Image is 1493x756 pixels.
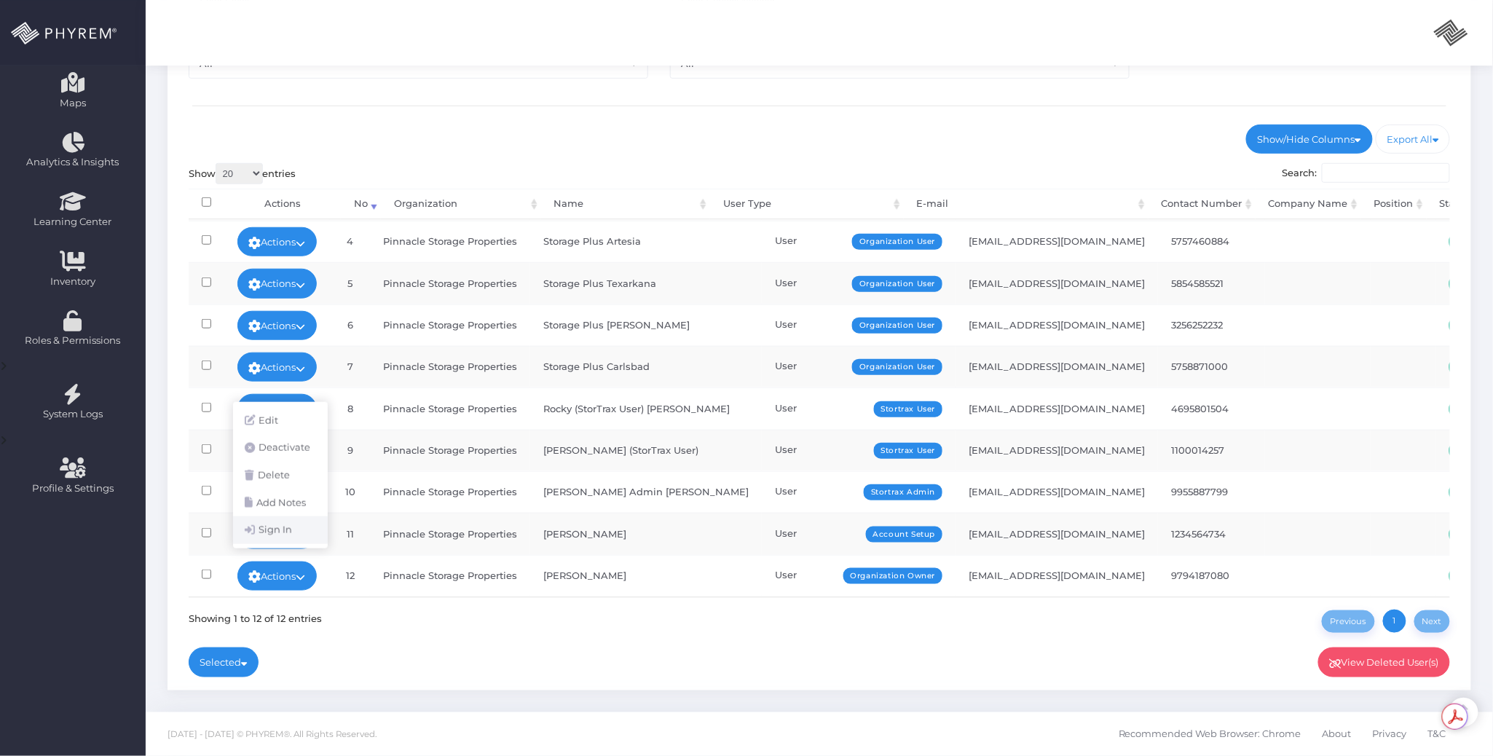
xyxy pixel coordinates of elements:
div: User [775,401,942,416]
td: Storage Plus Texarkana [530,262,762,304]
td: Pinnacle Storage Properties [370,555,530,596]
td: 9955887799 [1158,471,1265,513]
a: Actions [237,227,318,256]
a: Privacy [1373,712,1407,756]
td: 9 [330,430,370,471]
label: Show entries [189,163,296,184]
td: 5757460884 [1158,221,1265,262]
th: Name: activate to sort column ascending [541,189,711,220]
td: Rocky (StorTrax User) [PERSON_NAME] [530,387,762,429]
input: Search: [1322,163,1450,184]
span: Privacy [1373,719,1407,749]
td: Pinnacle Storage Properties [370,304,530,346]
th: Actions [224,189,342,220]
td: 1234564734 [1158,513,1265,554]
span: Organization User [852,276,942,292]
th: Company Name: activate to sort column ascending [1256,189,1361,220]
td: 9794187080 [1158,555,1265,596]
a: Actions [237,353,318,382]
td: 1100014257 [1158,430,1265,471]
td: [PERSON_NAME] [530,555,762,596]
th: User Type: activate to sort column ascending [710,189,903,220]
a: Actions [237,394,318,423]
span: Active [1449,234,1491,250]
a: Export All [1376,125,1451,154]
td: [PERSON_NAME] (StorTrax User) [530,430,762,471]
td: 3256252232 [1158,304,1265,346]
span: Stortrax User [874,443,943,459]
th: No: activate to sort column ascending [341,189,381,220]
a: Actions [237,562,318,591]
span: T&C [1428,719,1446,749]
a: Delete [233,462,328,489]
th: E-mail: activate to sort column ascending [904,189,1149,220]
td: 7 [330,346,370,387]
a: Deactivate [233,434,328,462]
span: Active [1449,359,1491,375]
a: Recommended Web Browser: Chrome [1119,712,1301,756]
td: [EMAIL_ADDRESS][DOMAIN_NAME] [956,555,1158,596]
span: Organization User [852,318,942,334]
td: [PERSON_NAME] Admin [PERSON_NAME] [530,471,762,513]
span: Active [1449,276,1491,292]
td: [EMAIL_ADDRESS][DOMAIN_NAME] [956,387,1158,429]
td: [PERSON_NAME] [530,513,762,554]
div: User [775,359,942,374]
span: Roles & Permissions [9,334,136,348]
span: Learning Center [9,215,136,229]
td: Pinnacle Storage Properties [370,430,530,471]
td: [EMAIL_ADDRESS][DOMAIN_NAME] [956,221,1158,262]
div: User [775,276,942,291]
div: User [775,443,942,457]
span: Active [1449,401,1491,417]
select: Showentries [216,163,263,184]
th: Position: activate to sort column ascending [1361,189,1427,220]
div: Showing 1 to 12 of 12 entries [189,607,323,626]
a: Actions [237,269,318,298]
a: Actions [237,311,318,340]
span: Active [1449,484,1491,500]
div: User [775,234,942,248]
td: 10 [330,471,370,513]
td: Pinnacle Storage Properties [370,262,530,304]
span: Stortrax User [874,401,943,417]
span: [DATE] - [DATE] © PHYREM®. All Rights Reserved. [168,729,377,739]
a: Selected [189,647,259,677]
span: Recommended Web Browser: Chrome [1119,719,1301,749]
td: 12 [330,555,370,596]
a: Show/Hide Columns [1246,125,1373,154]
td: [EMAIL_ADDRESS][DOMAIN_NAME] [956,346,1158,387]
a: View Deleted User(s) [1318,647,1451,677]
span: Profile & Settings [32,481,114,496]
a: T&C [1428,712,1446,756]
span: Maps [60,96,86,111]
div: User [775,318,942,332]
td: [EMAIL_ADDRESS][DOMAIN_NAME] [956,513,1158,554]
td: [EMAIL_ADDRESS][DOMAIN_NAME] [956,430,1158,471]
a: Sign In [233,516,328,544]
div: User [775,568,942,583]
td: 4695801504 [1158,387,1265,429]
div: User [775,484,942,499]
span: Active [1449,443,1491,459]
td: 6 [330,304,370,346]
a: About [1323,712,1352,756]
td: Pinnacle Storage Properties [370,471,530,513]
td: 11 [330,513,370,554]
a: Add Notes [233,489,328,517]
span: Active [1449,568,1491,584]
td: [EMAIL_ADDRESS][DOMAIN_NAME] [956,262,1158,304]
th: Organization: activate to sort column ascending [381,189,540,220]
span: System Logs [9,407,136,422]
td: Storage Plus [PERSON_NAME] [530,304,762,346]
td: 5854585521 [1158,262,1265,304]
span: About [1323,719,1352,749]
label: Search: [1283,163,1451,184]
span: Analytics & Insights [9,155,136,170]
td: [EMAIL_ADDRESS][DOMAIN_NAME] [956,304,1158,346]
div: User [775,527,942,541]
td: Storage Plus Artesia [530,221,762,262]
a: Edit [233,407,328,435]
td: 5 [330,262,370,304]
span: Organization User [852,234,942,250]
